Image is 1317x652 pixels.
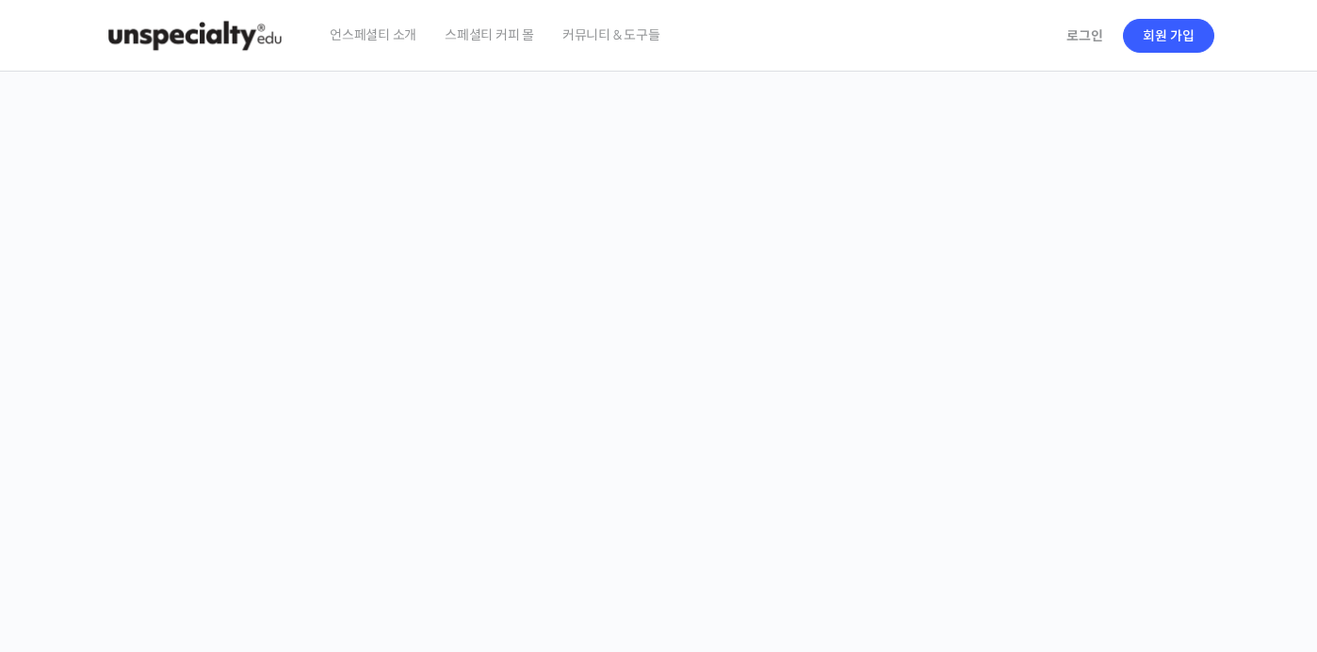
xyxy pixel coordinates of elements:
a: 로그인 [1055,14,1114,57]
a: 회원 가입 [1123,19,1214,53]
p: [PERSON_NAME]을 다하는 당신을 위해, 최고와 함께 만든 커피 클래스 [19,288,1298,383]
p: 시간과 장소에 구애받지 않고, 검증된 커리큘럼으로 [19,392,1298,418]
